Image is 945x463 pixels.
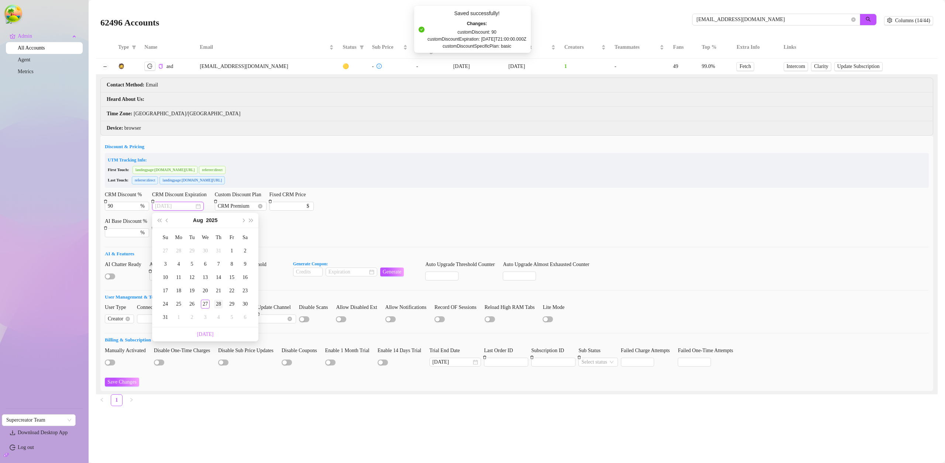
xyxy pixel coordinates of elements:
div: 23 [241,286,250,295]
span: Generate [383,269,402,275]
td: 2025-08-26 [185,297,199,311]
input: Auto Upgrade Almost Exhausted Counter [503,272,536,280]
th: Top % [697,36,732,59]
a: Metrics [18,69,34,74]
span: copy [158,64,163,69]
input: AI Package [150,272,194,280]
td: 2025-08-13 [199,271,212,284]
div: 3 [161,260,170,269]
span: close-circle [258,204,262,208]
span: Email [200,43,328,51]
span: delete [577,355,581,359]
th: Teammates [610,36,669,59]
button: Generate [380,268,404,276]
span: delete [530,355,534,359]
li: browser [101,121,933,135]
li: 1 [111,394,123,406]
span: referrer : direct [199,166,226,174]
strong: Changes: [467,21,487,26]
a: Intercom [784,62,808,71]
button: Last year (Control + left) [155,213,163,228]
div: 6 [201,260,210,269]
div: 14 [214,273,223,282]
input: Last Order ID [484,358,528,366]
strong: Heard About Us : [107,96,144,102]
button: Collapse row [102,64,108,69]
label: Trial End Date [429,347,465,355]
td: 2025-08-05 [185,258,199,271]
span: Download Desktop App [18,430,68,435]
div: 27 [161,246,170,255]
div: 18 [174,286,183,295]
span: logout [147,64,152,69]
td: 2025-08-23 [238,284,252,297]
label: Subscription ID [531,347,569,355]
div: 11 [174,273,183,282]
th: AI Package [412,36,449,59]
label: Failed Charge Attempts [621,347,675,355]
label: CRM Discount % [105,191,147,199]
td: - [412,59,449,75]
td: 2025-08-21 [212,284,225,297]
span: delete [104,226,107,230]
span: Admin [18,30,70,42]
div: 28 [214,300,223,309]
button: Choose a year [206,213,217,228]
span: Fetch [739,64,751,69]
td: 2025-09-03 [199,311,212,324]
span: 🟡 [343,64,349,69]
h5: Billing & Subscription [105,336,929,344]
div: 31 [214,246,223,255]
button: close-circle [851,17,856,22]
span: delete [151,200,155,203]
td: 2025-08-30 [238,297,252,311]
td: 2025-07-30 [199,244,212,258]
td: 2025-08-25 [172,297,185,311]
button: right [126,394,137,406]
button: Allow Notifications [385,316,396,322]
div: 10 [161,273,170,282]
div: 21 [214,286,223,295]
span: Save Changes [107,379,137,385]
label: Lite Mode [543,303,570,311]
td: 2025-09-06 [238,311,252,324]
div: 16 [241,273,250,282]
th: Fr [225,231,238,244]
span: Creator [108,315,131,323]
button: Record OF Sessions [434,316,445,322]
button: Disable Coupons [282,360,292,365]
span: CRM Premium [218,202,264,210]
span: Last Touch: [108,178,128,182]
span: left [100,398,104,402]
div: 29 [188,246,196,255]
h5: AI & Features [105,250,929,258]
label: Auto Upgrade Threshold Counter [425,261,500,269]
td: 2025-08-14 [212,271,225,284]
strong: Generate Coupon: [293,261,328,266]
div: 4 [174,260,183,269]
div: 13 [201,273,210,282]
li: Email [101,78,933,92]
button: Update Subscription [834,62,883,71]
td: [DATE] [504,59,560,75]
span: delete [151,226,155,230]
button: Disable Sub Price Updates [218,360,228,365]
th: Fans [669,36,697,59]
label: Allow Disabled Ext [336,303,382,311]
button: Previous month (PageUp) [163,213,171,228]
div: 28 [174,246,183,255]
td: 2025-08-03 [159,258,172,271]
label: Disable Scans [299,303,333,311]
div: 24 [161,300,170,309]
div: 1 [227,246,236,255]
th: We [199,231,212,244]
td: 2025-07-29 [185,244,199,258]
button: Enable 14 Days Trial [378,360,388,365]
div: 20 [201,286,210,295]
label: Disable Sub Price Updates [218,347,279,355]
span: Columns (14/44) [895,18,930,24]
button: AI Chatter Ready [105,273,115,279]
input: Fixed CRM Price [272,202,305,210]
div: 31 [161,313,170,322]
